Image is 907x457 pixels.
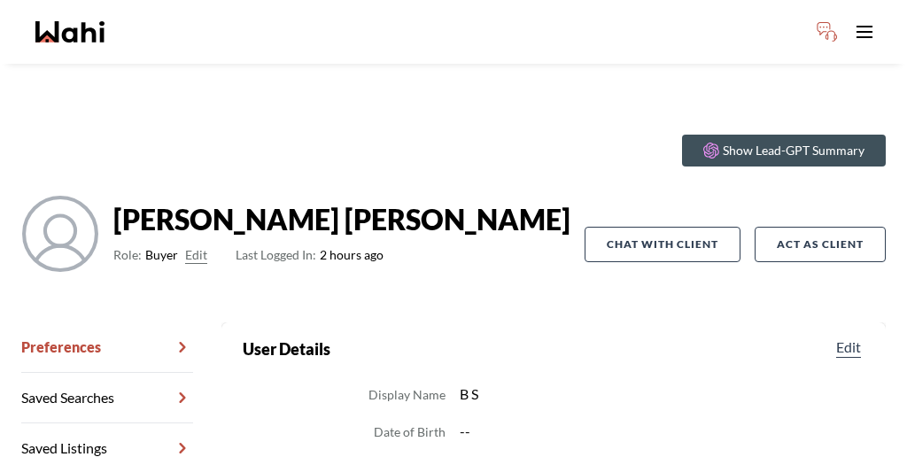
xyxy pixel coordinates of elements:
dd: B S [460,383,864,406]
span: Role: [113,244,142,266]
h2: User Details [243,337,330,361]
a: Saved Searches [21,373,193,423]
a: Wahi homepage [35,21,105,43]
span: 2 hours ago [236,244,384,266]
dt: Date of Birth [374,422,446,443]
dd: -- [460,420,864,443]
span: Buyer [145,244,178,266]
a: Preferences [21,322,193,373]
strong: [PERSON_NAME] [PERSON_NAME] [113,202,570,237]
button: Edit [185,244,207,266]
button: Show Lead-GPT Summary [682,135,886,167]
span: Last Logged In: [236,247,316,262]
p: Show Lead-GPT Summary [723,142,864,159]
button: Act as Client [755,227,886,262]
button: Edit [833,337,864,358]
button: Toggle open navigation menu [847,14,882,50]
button: Chat with client [585,227,740,262]
dt: Display Name [368,384,446,406]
